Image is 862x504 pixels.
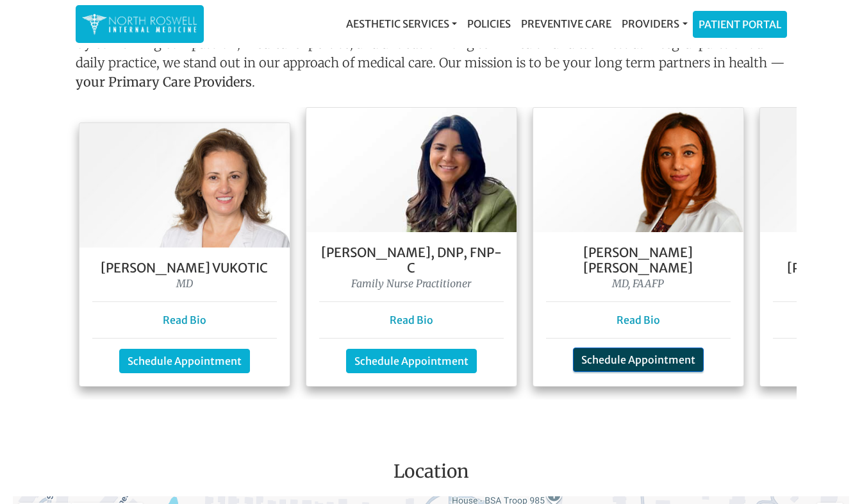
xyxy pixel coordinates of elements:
[351,277,471,290] i: Family Nurse Practitioner
[319,245,504,276] h5: [PERSON_NAME], DNP, FNP- C
[119,349,250,373] a: Schedule Appointment
[462,11,516,37] a: Policies
[76,74,252,90] strong: your Primary Care Providers
[346,349,477,373] a: Schedule Appointment
[176,277,193,290] i: MD
[10,461,852,488] h3: Location
[533,108,743,232] img: Dr. Farah Mubarak Ali MD, FAAFP
[617,11,692,37] a: Providers
[76,34,787,97] p: By combining compassion, medical expertise, and a focus on long term health and wellness as integ...
[693,12,786,37] a: Patient Portal
[516,11,617,37] a: Preventive Care
[92,260,277,276] h5: [PERSON_NAME] Vukotic
[163,314,206,326] a: Read Bio
[390,314,433,326] a: Read Bio
[546,245,731,276] h5: [PERSON_NAME] [PERSON_NAME]
[617,314,660,326] a: Read Bio
[341,11,462,37] a: Aesthetic Services
[79,123,290,248] img: Dr. Goga Vukotis
[82,12,197,37] img: North Roswell Internal Medicine
[612,277,664,290] i: MD, FAAFP
[573,348,704,372] a: Schedule Appointment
